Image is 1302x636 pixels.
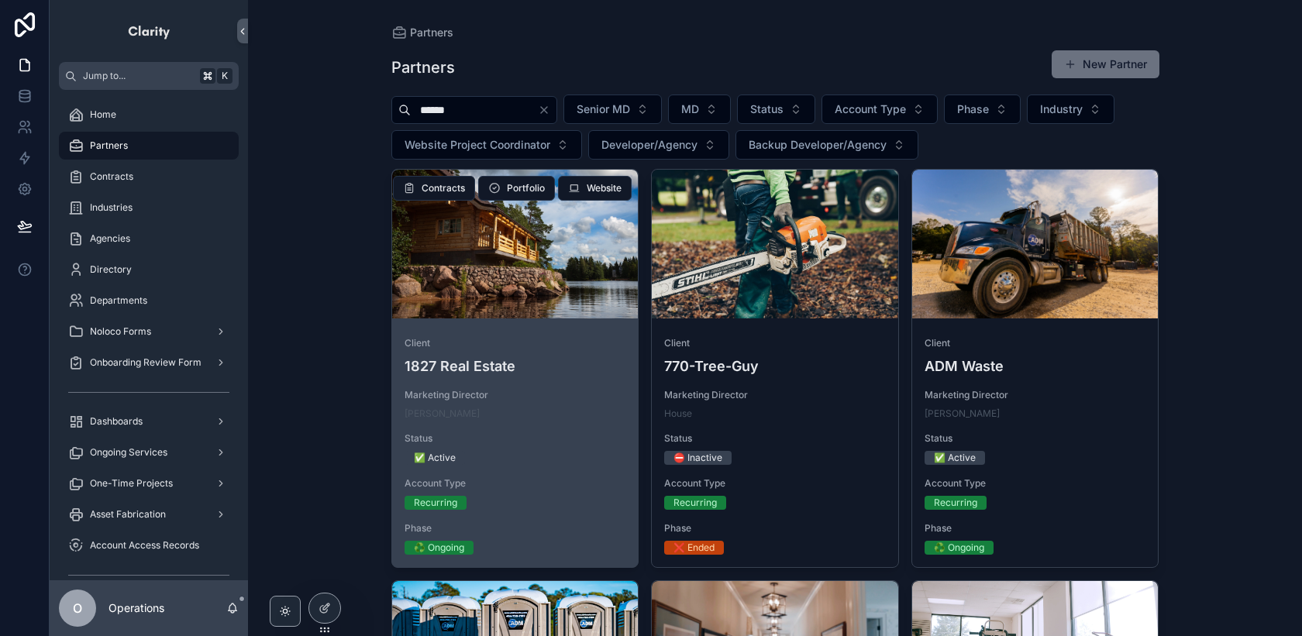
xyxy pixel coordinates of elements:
span: O [73,599,82,617]
span: K [219,70,231,82]
span: Partners [410,25,453,40]
p: Operations [108,600,164,616]
a: Contracts [59,163,239,191]
button: Portfolio [478,176,555,201]
span: Dashboards [90,415,143,428]
span: Developer/Agency [601,137,697,153]
span: Partners [90,139,128,152]
span: Noloco Forms [90,325,151,338]
span: Account Type [405,477,626,490]
button: Select Button [944,95,1021,124]
div: 770-Cropped.webp [652,170,898,318]
button: Jump to...K [59,62,239,90]
button: Select Button [735,130,918,160]
a: Noloco Forms [59,318,239,346]
button: Select Button [1027,95,1114,124]
div: ♻️ Ongoing [934,541,984,555]
span: MD [681,101,699,117]
span: Asset Fabrication [90,508,166,521]
div: 1827.webp [392,170,639,318]
a: House [664,407,692,420]
button: Select Button [737,95,815,124]
span: Ongoing Services [90,446,167,459]
img: App logo [127,19,171,43]
span: Phase [664,522,886,535]
h1: Partners [391,57,455,78]
span: Directory [90,263,132,276]
button: Select Button [588,130,729,160]
button: Select Button [668,95,731,124]
a: Industries [59,194,239,222]
span: Status [405,432,626,445]
span: Account Access Records [90,539,199,552]
span: Backup Developer/Agency [749,137,887,153]
a: Partners [391,25,453,40]
a: Departments [59,287,239,315]
span: Website Project Coordinator [405,137,550,153]
span: Marketing Director [925,389,1146,401]
span: Senior MD [577,101,630,117]
div: ✅ Active [414,451,456,465]
a: Agencies [59,225,239,253]
div: ❌ Ended [673,541,715,555]
div: scrollable content [50,90,248,580]
span: Website [587,182,622,194]
a: Dashboards [59,407,239,435]
div: adm-Cropped.webp [912,170,1159,318]
span: Industry [1040,101,1083,117]
div: ✅ Active [934,451,976,465]
h4: 1827 Real Estate [405,356,626,376]
span: Account Type [835,101,906,117]
span: Home [90,108,116,121]
span: Departments [90,294,147,307]
button: Select Button [821,95,938,124]
span: Phase [925,522,1146,535]
div: ⛔ Inactive [673,451,722,465]
span: Contracts [422,182,465,194]
span: Phase [957,101,989,117]
span: Marketing Director [664,389,886,401]
span: One-Time Projects [90,477,173,490]
a: Account Access Records [59,531,239,559]
a: Directory [59,256,239,284]
a: Onboarding Review Form [59,349,239,376]
a: [PERSON_NAME] [925,407,1000,420]
a: Home [59,101,239,129]
div: ♻️ Ongoing [414,541,464,555]
span: Client [925,337,1146,349]
span: Account Type [664,477,886,490]
span: Agencies [90,232,130,245]
a: Ongoing Services [59,438,239,466]
span: Account Type [925,477,1146,490]
span: Industries [90,201,133,214]
div: Recurring [934,496,977,510]
span: Jump to... [83,70,194,82]
span: Onboarding Review Form [90,356,201,369]
a: One-Time Projects [59,469,239,497]
a: Partners [59,132,239,160]
button: Select Button [563,95,662,124]
a: ClientADM WasteMarketing Director[PERSON_NAME]Status✅ ActiveAccount TypeRecurringPhase♻️ Ongoing [911,169,1159,568]
span: Contracts [90,170,133,183]
button: Clear [538,104,556,116]
span: Client [664,337,886,349]
span: Phase [405,522,626,535]
a: [PERSON_NAME] [405,407,480,420]
button: Website [558,176,632,201]
div: Recurring [673,496,717,510]
a: Asset Fabrication [59,500,239,528]
span: Status [750,101,784,117]
a: Client1827 Real EstateMarketing Director[PERSON_NAME]Status✅ ActiveAccount TypeRecurringPhase♻️ O... [391,169,639,568]
span: Marketing Director [405,389,626,401]
span: Client [405,337,626,349]
span: Status [664,432,886,445]
h4: ADM Waste [925,356,1146,376]
button: New Partner [1052,50,1159,78]
span: Status [925,432,1146,445]
button: Select Button [391,130,582,160]
div: Recurring [414,496,457,510]
span: Portfolio [507,182,545,194]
